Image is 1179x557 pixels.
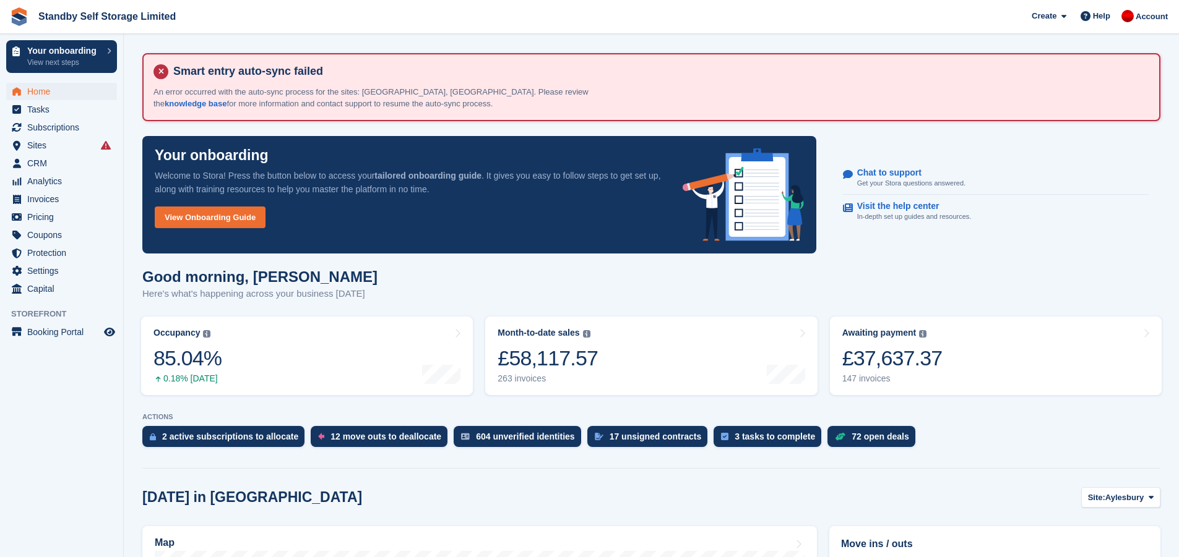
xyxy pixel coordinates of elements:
[162,432,298,441] div: 2 active subscriptions to allocate
[6,226,117,244] a: menu
[6,280,117,297] a: menu
[1093,10,1110,22] span: Help
[498,373,598,384] div: 263 invoices
[583,330,590,338] img: icon-info-grey-7440780725fd019a000dd9b08b2336e03edf1995a4989e88bcd33f0948082b44.svg
[27,280,101,297] span: Capital
[33,6,181,27] a: Standby Self Storage Limited
[595,433,603,440] img: contract_signature_icon-13c848040528278c33f63329250d36e43548de30e8caae1d1a13099fd9432cc5.svg
[27,190,101,208] span: Invoices
[835,432,845,441] img: deal-1b604bf984904fb50ccaf53a9ad4b4a5d6e5aea283cecdc64d6e3604feb123c2.svg
[721,433,728,440] img: task-75834270c22a3079a89374b754ae025e5fb1db73e45f91037f5363f120a921f8.svg
[6,83,117,100] a: menu
[842,328,917,338] div: Awaiting payment
[155,206,266,228] a: View Onboarding Guide
[842,373,943,384] div: 147 invoices
[6,155,117,172] a: menu
[843,195,1149,228] a: Visit the help center In-depth set up guides and resources.
[498,328,579,338] div: Month-to-date sales
[203,330,210,338] img: icon-info-grey-7440780725fd019a000dd9b08b2336e03edf1995a4989e88bcd33f0948082b44.svg
[610,432,702,441] div: 17 unsigned contracts
[27,262,101,279] span: Settings
[142,287,378,301] p: Here's what's happening across your business [DATE]
[919,330,926,338] img: icon-info-grey-7440780725fd019a000dd9b08b2336e03edf1995a4989e88bcd33f0948082b44.svg
[842,346,943,371] div: £37,637.37
[843,161,1149,195] a: Chat to support Get your Stora questions answered.
[27,137,101,154] span: Sites
[6,137,117,154] a: menu
[857,178,965,189] p: Get your Stora questions answered.
[476,432,575,441] div: 604 unverified identities
[852,432,909,441] div: 72 open deals
[153,373,222,384] div: 0.18% [DATE]
[27,57,101,68] p: View next steps
[27,244,101,261] span: Protection
[27,119,101,136] span: Subscriptions
[330,432,441,441] div: 12 move outs to deallocate
[6,40,117,73] a: Your onboarding View next steps
[165,99,227,108] a: knowledge base
[827,426,922,453] a: 72 open deals
[857,201,962,211] p: Visit the help center
[11,308,123,320] span: Storefront
[27,46,101,55] p: Your onboarding
[142,268,378,285] h1: Good morning, [PERSON_NAME]
[155,537,175,548] h2: Map
[683,148,804,241] img: onboarding-info-6c161a55d2c0e0a8cae90662b2fe09162a5109e8cc188191df67fb4f79e88e88.svg
[27,323,101,341] span: Booking Portal
[155,148,269,163] p: Your onboarding
[6,101,117,118] a: menu
[150,433,156,441] img: active_subscription_to_allocate_icon-d502201f5373d7db506a760aba3b589e785aa758c864c3986d89f69b8ff3...
[454,426,587,453] a: 604 unverified identities
[1088,491,1105,504] span: Site:
[102,325,117,339] a: Preview store
[1121,10,1134,22] img: Aaron Winter
[857,211,972,222] p: In-depth set up guides and resources.
[142,413,1160,421] p: ACTIONS
[27,83,101,100] span: Home
[830,317,1162,395] a: Awaiting payment £37,637.37 147 invoices
[153,86,618,110] p: An error occurred with the auto-sync process for the sites: [GEOGRAPHIC_DATA], [GEOGRAPHIC_DATA]....
[841,537,1149,551] h2: Move ins / outs
[587,426,714,453] a: 17 unsigned contracts
[141,317,473,395] a: Occupancy 85.04% 0.18% [DATE]
[27,226,101,244] span: Coupons
[27,172,101,190] span: Analytics
[153,346,222,371] div: 85.04%
[27,101,101,118] span: Tasks
[27,208,101,226] span: Pricing
[1136,11,1168,23] span: Account
[27,155,101,172] span: CRM
[714,426,827,453] a: 3 tasks to complete
[498,346,598,371] div: £58,117.57
[142,426,311,453] a: 2 active subscriptions to allocate
[318,433,324,440] img: move_outs_to_deallocate_icon-f764333ba52eb49d3ac5e1228854f67142a1ed5810a6f6cc68b1a99e826820c5.svg
[142,489,362,506] h2: [DATE] in [GEOGRAPHIC_DATA]
[6,244,117,261] a: menu
[311,426,454,453] a: 12 move outs to deallocate
[6,208,117,226] a: menu
[485,317,817,395] a: Month-to-date sales £58,117.57 263 invoices
[10,7,28,26] img: stora-icon-8386f47178a22dfd0bd8f6a31ec36ba5ce8667c1dd55bd0f319d3a0aa187defe.svg
[1105,491,1144,504] span: Aylesbury
[155,169,663,196] p: Welcome to Stora! Press the button below to access your . It gives you easy to follow steps to ge...
[857,168,956,178] p: Chat to support
[1032,10,1056,22] span: Create
[6,119,117,136] a: menu
[101,140,111,150] i: Smart entry sync failures have occurred
[6,172,117,190] a: menu
[1081,487,1160,508] button: Site: Aylesbury
[6,323,117,341] a: menu
[153,328,200,338] div: Occupancy
[168,64,1149,79] h4: Smart entry auto-sync failed
[6,190,117,208] a: menu
[374,171,482,181] strong: tailored onboarding guide
[735,432,815,441] div: 3 tasks to complete
[6,262,117,279] a: menu
[461,433,470,440] img: verify_identity-adf6edd0f0f0b5bbfe63781bf79b02c33cf7c696d77639b501bdc392416b5a36.svg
